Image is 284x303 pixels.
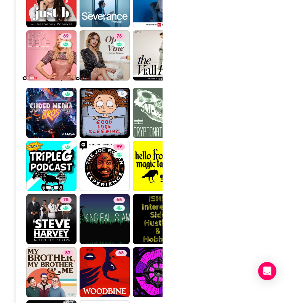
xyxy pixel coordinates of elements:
span: 87 [65,249,70,257]
a: 99 [113,144,125,150]
a: 5 [80,88,130,138]
a: 99 [80,141,130,191]
span: 78 [116,33,122,40]
span: 5 [121,90,124,98]
a: 78 [26,194,77,244]
a: 69 [60,33,72,39]
a: 65 [80,194,130,244]
a: 78 [113,33,125,39]
a: 68 [115,250,127,256]
span: 68 [118,249,124,257]
a: 65 [113,197,125,203]
a: 78 [80,30,130,80]
a: 78 [60,197,72,203]
a: 68 [80,247,130,297]
a: Other Comedy Podcasts [22,74,90,82]
div: Open Intercom Messenger [258,262,276,280]
span: 99 [116,143,122,151]
span: 65 [116,196,122,204]
a: 5 [118,91,127,97]
a: 69 [26,30,77,80]
a: 87 [62,250,73,256]
span: 69 [63,33,69,40]
a: 87 [26,247,77,297]
span: 78 [63,196,69,204]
